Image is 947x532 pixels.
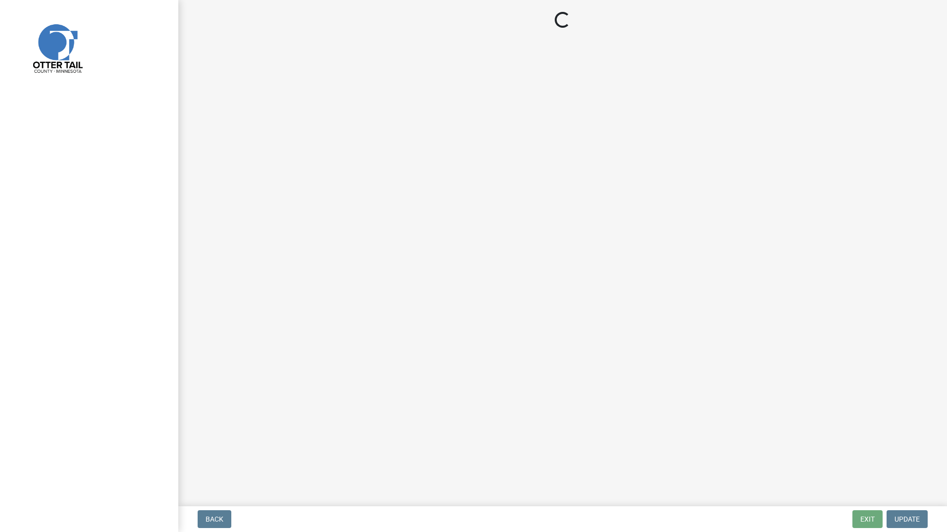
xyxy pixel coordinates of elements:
[20,10,94,85] img: Otter Tail County, Minnesota
[198,510,231,528] button: Back
[887,510,928,528] button: Update
[894,515,920,523] span: Update
[852,510,883,528] button: Exit
[206,515,223,523] span: Back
